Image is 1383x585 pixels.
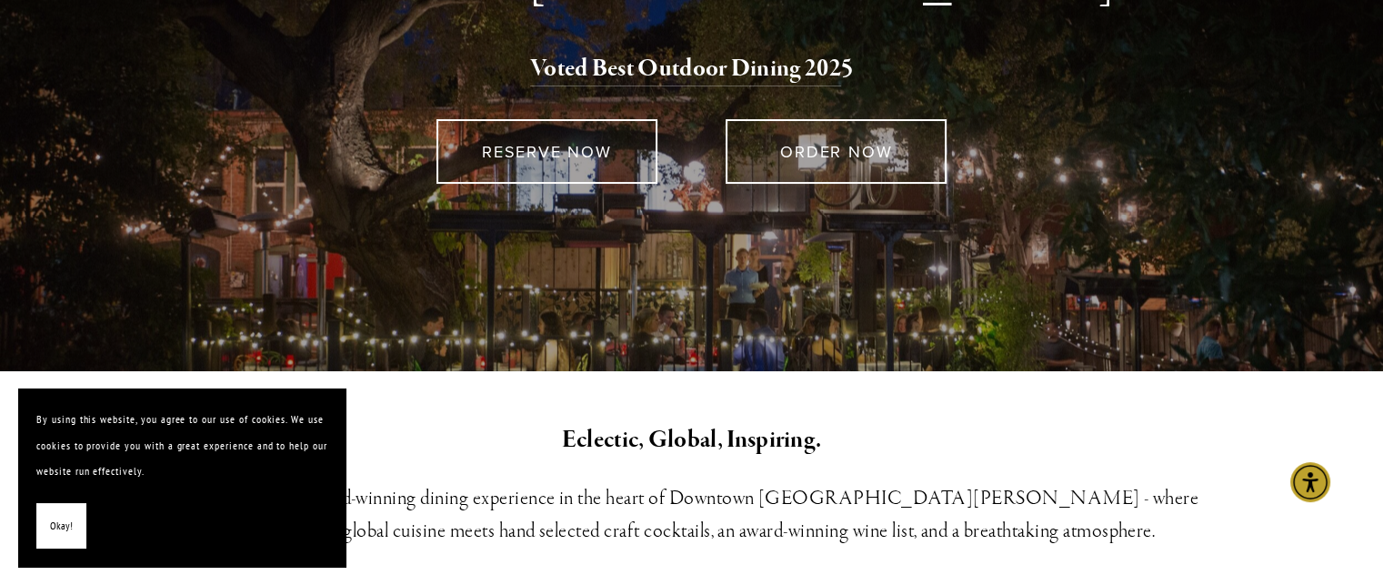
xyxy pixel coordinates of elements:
div: Accessibility Menu [1290,462,1330,502]
h2: Eclectic, Global, Inspiring. [162,421,1222,459]
p: By using this website, you agree to our use of cookies. We use cookies to provide you with a grea... [36,407,327,485]
h2: 5 [162,50,1222,88]
a: RESERVE NOW [436,119,657,184]
button: Okay! [36,503,86,550]
span: Okay! [50,513,73,540]
h3: An unparalleled award-winning dining experience in the heart of Downtown [GEOGRAPHIC_DATA][PERSON... [162,482,1222,548]
a: ORDER NOW [726,119,947,184]
section: Cookie banner [18,388,346,567]
a: Voted Best Outdoor Dining 202 [530,53,841,87]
